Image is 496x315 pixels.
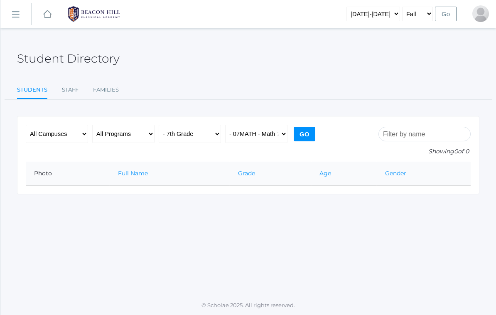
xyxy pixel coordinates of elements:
a: Students [17,82,47,99]
img: BHCALogos-05-308ed15e86a5a0abce9b8dd61676a3503ac9727e845dece92d48e8588c001991.png [63,4,125,24]
th: Photo [26,162,110,186]
a: Full Name [118,170,148,177]
a: Staff [62,82,79,98]
a: Gender [385,170,406,177]
p: Showing of 0 [378,147,471,156]
h2: Student Directory [17,52,120,65]
a: Grade [238,170,255,177]
span: 0 [454,148,458,155]
input: Filter by name [378,127,471,141]
a: Families [93,82,119,98]
a: Age [319,170,331,177]
input: Go [294,127,315,141]
input: Go [435,7,457,21]
p: © Scholae 2025. All rights reserved. [0,301,496,310]
div: Bridget Rizvi [472,5,489,22]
